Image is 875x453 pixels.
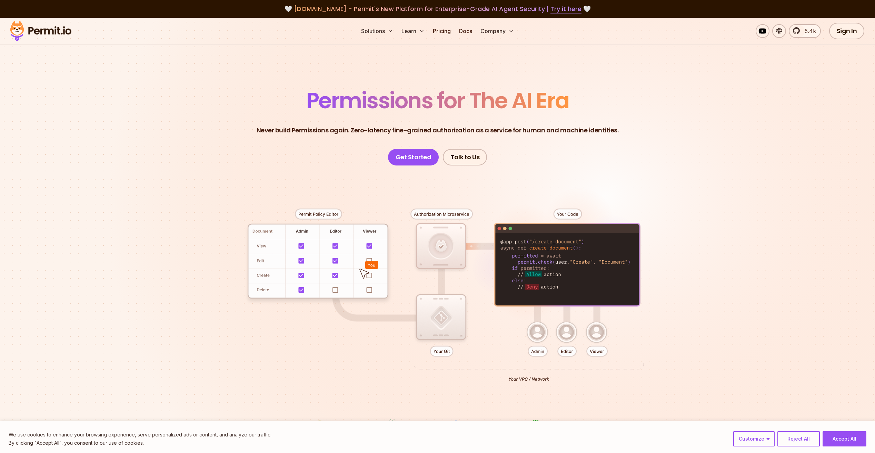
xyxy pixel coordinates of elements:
a: Try it here [550,4,581,13]
button: Accept All [823,431,866,446]
button: Solutions [358,24,396,38]
a: Sign In [829,23,865,39]
span: [DOMAIN_NAME] - Permit's New Platform for Enterprise-Grade AI Agent Security | [294,4,581,13]
span: 5.4k [801,27,816,35]
img: Risksmart [583,419,634,432]
img: Permit logo [7,19,74,43]
a: Docs [456,24,475,38]
img: Wingwork [446,419,498,432]
p: Never build Permissions again. Zero-latency fine-grained authorization as a service for human and... [257,125,619,135]
a: Pricing [430,24,454,38]
p: We use cookies to enhance your browsing experience, serve personalized ads or content, and analyz... [9,431,271,439]
img: Rubicon [378,419,429,432]
img: bp [514,419,566,434]
span: Permissions for The AI Era [306,85,569,116]
button: Reject All [777,431,820,446]
button: Customize [733,431,775,446]
button: Learn [399,24,427,38]
a: Talk to Us [443,149,487,165]
div: 🤍 🤍 [17,4,858,14]
button: Company [478,24,517,38]
a: 5.4k [789,24,821,38]
img: tesla [241,419,293,432]
img: US department of energy [309,419,361,432]
a: Get Started [388,149,439,165]
p: By clicking "Accept All", you consent to our use of cookies. [9,439,271,447]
